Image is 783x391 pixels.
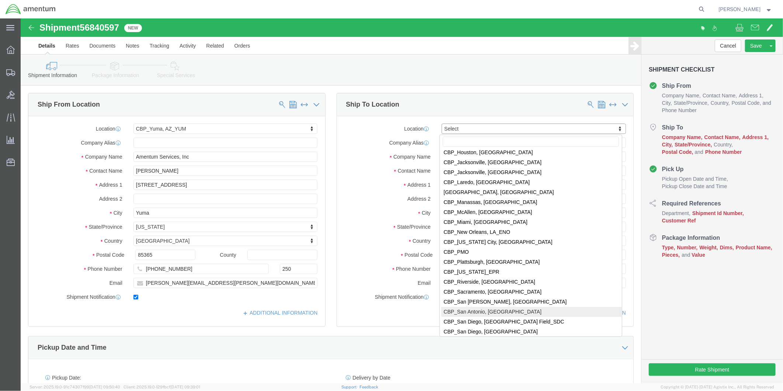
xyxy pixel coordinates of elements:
[29,385,120,389] span: Server: 2025.19.0-91c74307f99
[5,4,56,15] img: logo
[21,18,783,383] iframe: FS Legacy Container
[170,385,200,389] span: [DATE] 09:39:01
[719,5,761,13] span: Kenneth Wicker
[661,384,774,390] span: Copyright © [DATE]-[DATE] Agistix Inc., All Rights Reserved
[89,385,120,389] span: [DATE] 09:50:40
[341,385,360,389] a: Support
[123,385,200,389] span: Client: 2025.19.0-129fbcf
[718,5,773,14] button: [PERSON_NAME]
[359,385,378,389] a: Feedback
